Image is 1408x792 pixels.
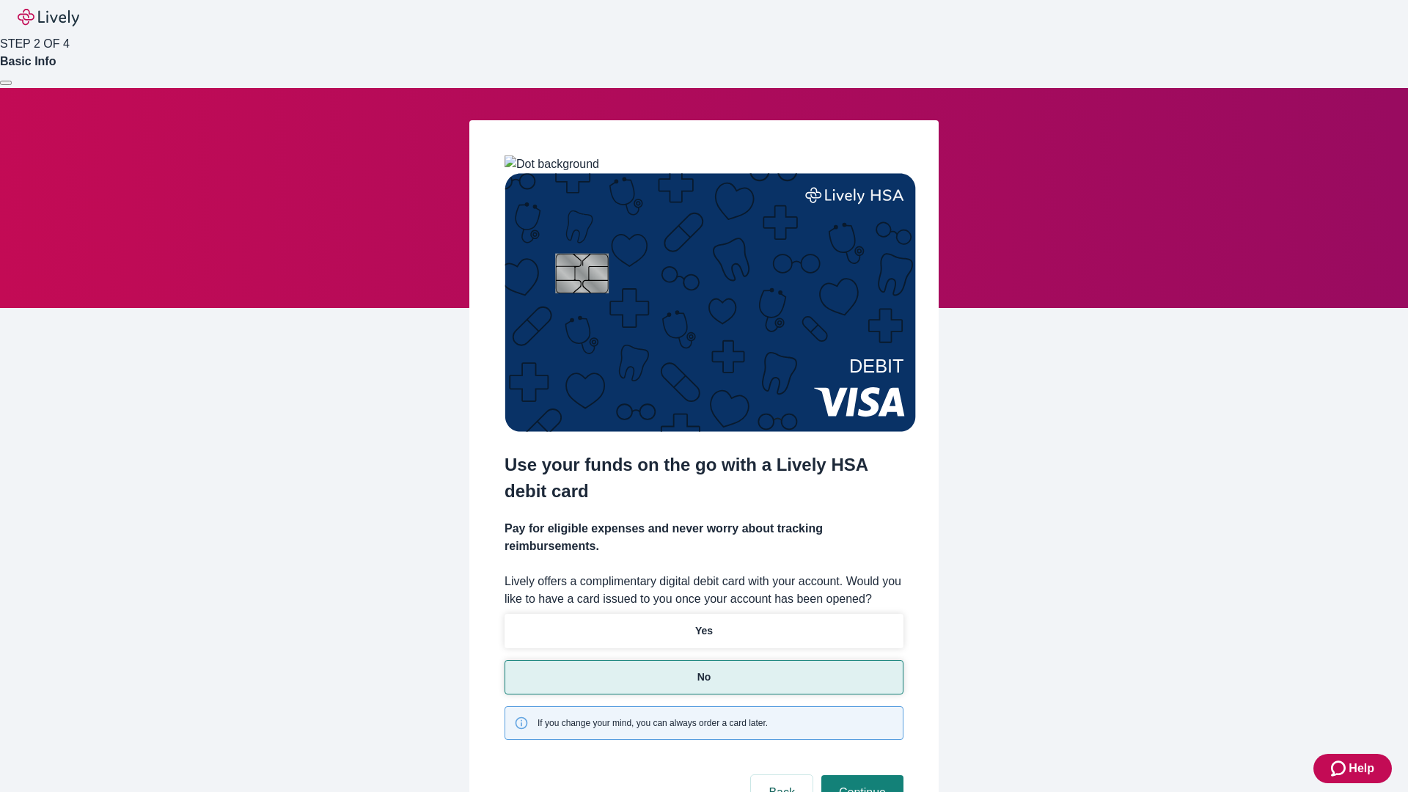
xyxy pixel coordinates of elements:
p: Yes [695,623,713,639]
svg: Zendesk support icon [1331,760,1349,777]
img: Lively [18,9,79,26]
h2: Use your funds on the go with a Lively HSA debit card [505,452,903,505]
button: Zendesk support iconHelp [1313,754,1392,783]
img: Dot background [505,155,599,173]
button: Yes [505,614,903,648]
button: No [505,660,903,694]
span: Help [1349,760,1374,777]
img: Debit card [505,173,916,432]
h4: Pay for eligible expenses and never worry about tracking reimbursements. [505,520,903,555]
p: No [697,670,711,685]
label: Lively offers a complimentary digital debit card with your account. Would you like to have a card... [505,573,903,608]
span: If you change your mind, you can always order a card later. [538,716,768,730]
